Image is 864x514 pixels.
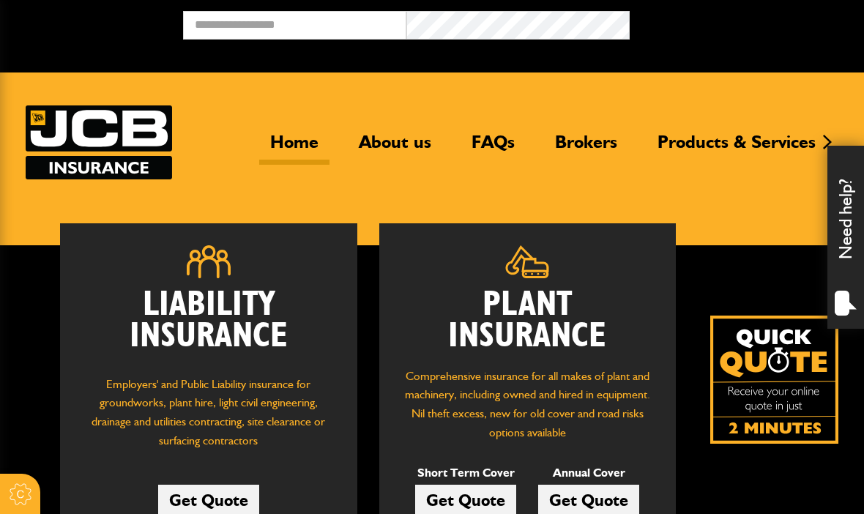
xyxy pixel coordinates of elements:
img: Quick Quote [710,316,838,444]
a: Get your insurance quote isn just 2-minutes [710,316,838,444]
button: Broker Login [630,11,853,34]
p: Short Term Cover [415,463,516,483]
p: Comprehensive insurance for all makes of plant and machinery, including owned and hired in equipm... [401,367,655,442]
a: Products & Services [647,131,827,165]
div: Need help? [827,146,864,329]
p: Annual Cover [538,463,639,483]
a: About us [348,131,442,165]
img: JCB Insurance Services logo [26,105,172,179]
a: FAQs [461,131,526,165]
p: Employers' and Public Liability insurance for groundworks, plant hire, light civil engineering, d... [82,375,335,458]
a: Home [259,131,329,165]
a: Brokers [544,131,628,165]
h2: Plant Insurance [401,289,655,352]
a: JCB Insurance Services [26,105,172,179]
h2: Liability Insurance [82,289,335,360]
